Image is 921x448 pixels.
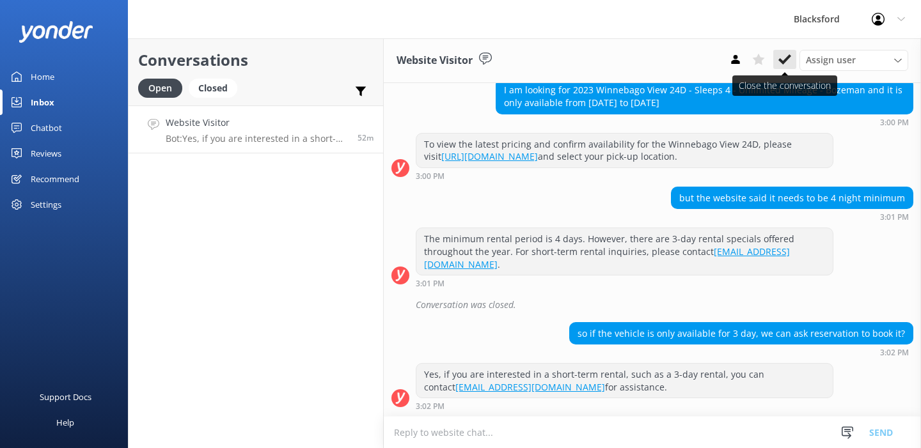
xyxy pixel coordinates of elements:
a: [URL][DOMAIN_NAME] [441,150,538,162]
img: yonder-white-logo.png [19,21,93,42]
div: so if the vehicle is only available for 3 day, we can ask reservation to book it? [570,323,913,344]
strong: 3:00 PM [880,119,909,127]
div: 03:00pm 19-Aug-2025 (UTC -06:00) America/Chihuahua [416,171,833,180]
div: 2025-08-19T21:01:34.011 [391,294,913,316]
div: Assign User [799,50,908,70]
div: Reviews [31,141,61,166]
div: but the website said it needs to be 4 night minimum [672,187,913,209]
div: Yes, if you are interested in a short-term rental, such as a 3-day rental, you can contact for as... [416,364,833,398]
h4: Website Visitor [166,116,348,130]
div: The minimum rental period is 4 days. However, there are 3-day rental specials offered throughout ... [416,228,833,275]
a: [EMAIL_ADDRESS][DOMAIN_NAME] [424,245,790,270]
div: 03:02pm 19-Aug-2025 (UTC -06:00) America/Chihuahua [569,348,913,357]
a: [EMAIL_ADDRESS][DOMAIN_NAME] [455,381,605,393]
strong: 3:02 PM [880,349,909,357]
a: Website VisitorBot:Yes, if you are interested in a short-term rental, such as a 3-day rental, you... [129,105,383,153]
strong: 3:01 PM [416,280,445,288]
div: I am looking for 2023 Winnebago View 24D - Sleeps 4 - Unlimited Mileage - Bozeman and it is only ... [496,79,913,113]
strong: 3:00 PM [416,173,445,180]
div: Inbox [31,89,54,115]
div: 03:00pm 19-Aug-2025 (UTC -06:00) America/Chihuahua [496,118,913,127]
h2: Conversations [138,48,374,72]
strong: 3:02 PM [416,403,445,410]
div: 03:01pm 19-Aug-2025 (UTC -06:00) America/Chihuahua [416,279,833,288]
div: Home [31,64,54,89]
span: 03:02pm 19-Aug-2025 (UTC -06:00) America/Chihuahua [358,132,374,143]
div: Support Docs [40,384,91,410]
div: Closed [189,79,237,98]
div: To view the latest pricing and confirm availability for the Winnebago View 24D, please visit and ... [416,134,833,167]
div: Settings [31,192,61,217]
a: Closed [189,81,244,95]
div: 03:02pm 19-Aug-2025 (UTC -06:00) America/Chihuahua [416,401,833,410]
h3: Website Visitor [397,52,473,69]
div: Help [56,410,74,435]
div: Conversation was closed. [416,294,913,316]
span: Assign user [806,53,856,67]
div: 03:01pm 19-Aug-2025 (UTC -06:00) America/Chihuahua [671,212,913,221]
div: Chatbot [31,115,62,141]
p: Bot: Yes, if you are interested in a short-term rental, such as a 3-day rental, you can contact [... [166,133,348,144]
strong: 3:01 PM [880,213,909,221]
a: Open [138,81,189,95]
div: Recommend [31,166,79,192]
div: Open [138,79,182,98]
